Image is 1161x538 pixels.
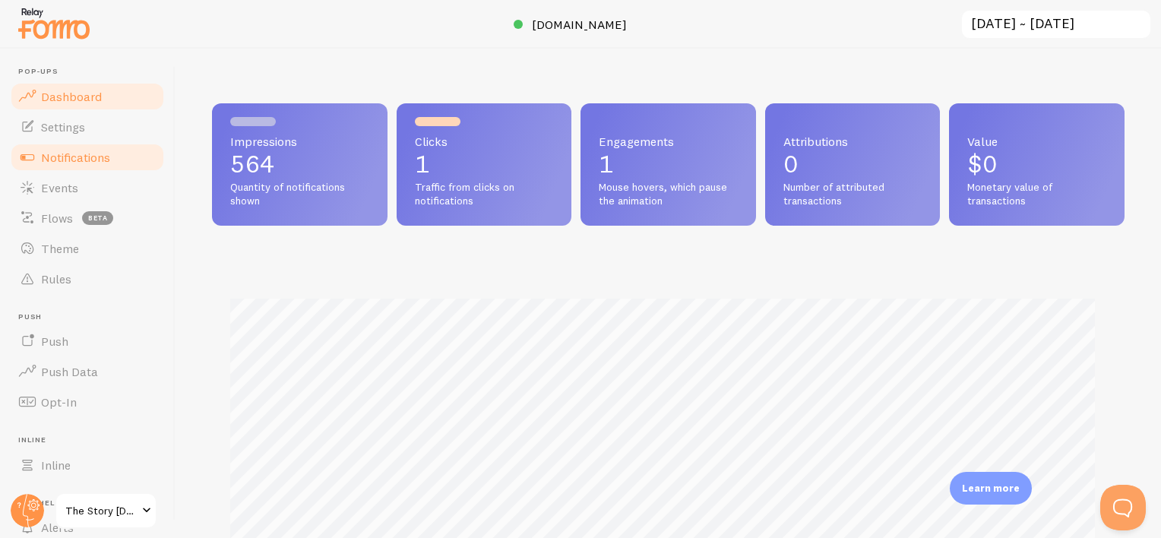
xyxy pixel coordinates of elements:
span: Monetary value of transactions [967,181,1106,207]
span: Inline [18,435,166,445]
a: Theme [9,233,166,264]
span: Clicks [415,135,554,147]
span: beta [82,211,113,225]
span: Flows [41,210,73,226]
span: Events [41,180,78,195]
a: Flows beta [9,203,166,233]
span: Settings [41,119,85,134]
span: Inline [41,457,71,473]
p: Learn more [962,481,1020,495]
span: Attributions [783,135,922,147]
p: 1 [599,152,738,176]
a: Events [9,172,166,203]
img: fomo-relay-logo-orange.svg [16,4,92,43]
a: Notifications [9,142,166,172]
span: Quantity of notifications shown [230,181,369,207]
span: Value [967,135,1106,147]
span: Dashboard [41,89,102,104]
span: Theme [41,241,79,256]
span: Push [41,334,68,349]
span: Opt-In [41,394,77,410]
span: Rules [41,271,71,286]
a: Dashboard [9,81,166,112]
p: 1 [415,152,554,176]
span: Mouse hovers, which pause the animation [599,181,738,207]
span: Traffic from clicks on notifications [415,181,554,207]
a: The Story [DEMOGRAPHIC_DATA] Project [55,492,157,529]
span: Number of attributed transactions [783,181,922,207]
a: Settings [9,112,166,142]
span: Push [18,312,166,322]
div: Learn more [950,472,1032,505]
span: Pop-ups [18,67,166,77]
span: Push Data [41,364,98,379]
span: Alerts [41,520,74,535]
span: The Story [DEMOGRAPHIC_DATA] Project [65,502,138,520]
p: 0 [783,152,922,176]
span: Notifications [41,150,110,165]
a: Rules [9,264,166,294]
span: Impressions [230,135,369,147]
a: Push Data [9,356,166,387]
p: 564 [230,152,369,176]
span: Engagements [599,135,738,147]
a: Inline [9,450,166,480]
a: Push [9,326,166,356]
a: Opt-In [9,387,166,417]
iframe: Help Scout Beacon - Open [1100,485,1146,530]
span: $0 [967,149,998,179]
